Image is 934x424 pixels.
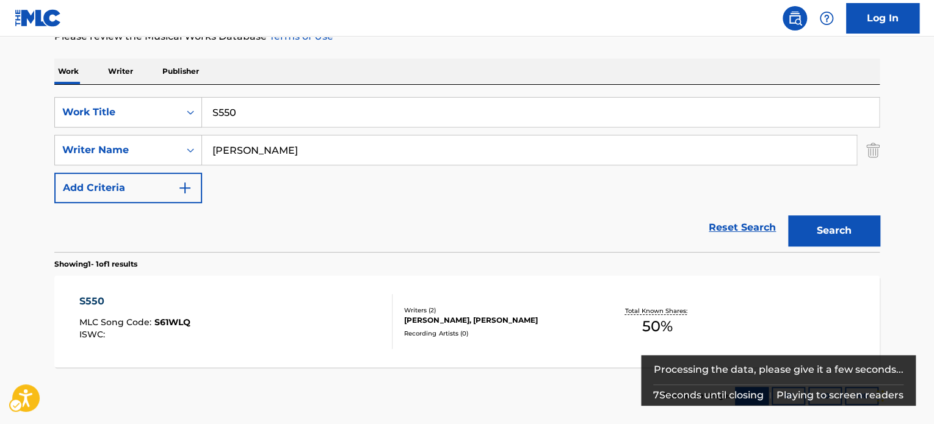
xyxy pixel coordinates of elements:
[104,59,137,84] p: Writer
[866,135,880,165] img: Delete Criterion
[79,294,190,309] div: S550
[79,317,154,328] span: MLC Song Code :
[788,215,880,246] button: Search
[653,355,904,384] div: Processing the data, please give it a few seconds...
[202,98,879,127] input: Search...
[159,59,203,84] p: Publisher
[54,173,202,203] button: Add Criteria
[54,259,137,270] p: Showing 1 - 1 of 1 results
[703,214,782,241] a: Reset Search
[642,315,673,337] span: 50 %
[653,389,659,401] span: 7
[54,59,82,84] p: Work
[62,143,172,157] div: Writer Name
[54,29,880,44] p: Please review the Musical Works Database
[79,329,108,340] span: ISWC :
[202,135,856,165] input: Search...
[62,105,172,120] div: Work Title
[54,276,880,367] a: S550MLC Song Code:S61WLQISWC:Writers (2)[PERSON_NAME], [PERSON_NAME]Recording Artists (0)Total Kn...
[404,329,588,338] div: Recording Artists ( 0 )
[154,317,190,328] span: S61WLQ
[54,97,880,252] form: Search Form
[624,306,690,315] p: Total Known Shares:
[404,306,588,315] div: Writers ( 2 )
[15,9,62,27] img: MLC Logo
[404,315,588,326] div: [PERSON_NAME], [PERSON_NAME]
[846,3,919,34] a: Log In
[178,181,192,195] img: 9d2ae6d4665cec9f34b9.svg
[819,11,834,26] img: help
[179,98,201,127] div: On
[787,11,802,26] img: search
